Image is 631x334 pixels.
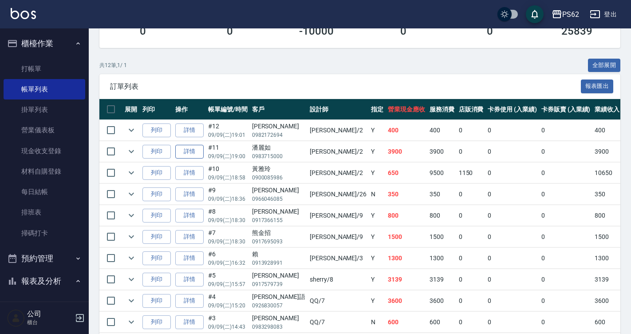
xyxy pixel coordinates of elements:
[125,251,138,265] button: expand row
[252,164,305,174] div: 黃雅玲
[175,230,204,244] a: 詳情
[592,205,622,226] td: 800
[485,227,539,247] td: 0
[369,248,386,269] td: Y
[592,141,622,162] td: 3900
[308,184,369,205] td: [PERSON_NAME] /26
[592,269,622,290] td: 3139
[308,205,369,226] td: [PERSON_NAME] /9
[125,187,138,201] button: expand row
[252,259,305,267] p: 0913928991
[386,205,427,226] td: 800
[4,141,85,161] a: 現金收支登錄
[457,290,486,311] td: 0
[227,25,233,37] h3: 0
[539,312,593,333] td: 0
[299,25,334,37] h3: -10000
[369,99,386,120] th: 指定
[400,25,406,37] h3: 0
[208,195,248,203] p: 09/09 (二) 18:36
[142,315,171,329] button: 列印
[592,120,622,141] td: 400
[308,312,369,333] td: QQ /7
[125,166,138,179] button: expand row
[539,120,593,141] td: 0
[125,230,138,243] button: expand row
[369,120,386,141] td: Y
[252,271,305,280] div: [PERSON_NAME]
[142,166,171,180] button: 列印
[252,122,305,131] div: [PERSON_NAME]
[588,59,621,72] button: 全部展開
[592,312,622,333] td: 600
[592,248,622,269] td: 1300
[308,99,369,120] th: 設計師
[125,294,138,307] button: expand row
[252,195,305,203] p: 0966046085
[175,315,204,329] a: 詳情
[206,205,250,226] td: #8
[175,123,204,137] a: 詳情
[140,99,173,120] th: 列印
[252,152,305,160] p: 0983715000
[427,248,457,269] td: 1300
[592,163,622,183] td: 10650
[457,248,486,269] td: 0
[592,184,622,205] td: 350
[485,120,539,141] td: 0
[175,273,204,286] a: 詳情
[4,270,85,293] button: 報表及分析
[308,227,369,247] td: [PERSON_NAME] /9
[427,269,457,290] td: 3139
[208,131,248,139] p: 09/09 (二) 19:01
[4,99,85,120] a: 掛單列表
[4,296,85,317] a: 報表目錄
[457,205,486,226] td: 0
[125,209,138,222] button: expand row
[487,25,493,37] h3: 0
[386,141,427,162] td: 3900
[386,163,427,183] td: 650
[110,82,581,91] span: 訂單列表
[369,290,386,311] td: Y
[386,248,427,269] td: 1300
[592,227,622,247] td: 1500
[7,309,25,327] img: Person
[427,141,457,162] td: 3900
[252,238,305,246] p: 0917695093
[252,250,305,259] div: 賴
[125,145,138,158] button: expand row
[581,80,614,93] button: 報表匯出
[386,184,427,205] td: 350
[252,323,305,331] p: 0983298083
[457,312,486,333] td: 0
[252,216,305,224] p: 0917366155
[427,184,457,205] td: 350
[252,292,305,302] div: [PERSON_NAME]語
[427,99,457,120] th: 服務消費
[369,227,386,247] td: Y
[308,141,369,162] td: [PERSON_NAME] /2
[142,273,171,286] button: 列印
[142,294,171,308] button: 列印
[485,248,539,269] td: 0
[4,247,85,270] button: 預約管理
[308,269,369,290] td: sherry /8
[140,25,146,37] h3: 0
[252,186,305,195] div: [PERSON_NAME]
[208,216,248,224] p: 09/09 (二) 18:30
[252,302,305,310] p: 0926830057
[561,25,592,37] h3: 25839
[252,174,305,182] p: 0900085986
[485,205,539,226] td: 0
[208,152,248,160] p: 09/09 (二) 19:00
[485,269,539,290] td: 0
[252,228,305,238] div: 熊金招
[142,209,171,223] button: 列印
[142,230,171,244] button: 列印
[369,269,386,290] td: Y
[539,269,593,290] td: 0
[4,79,85,99] a: 帳單列表
[485,312,539,333] td: 0
[173,99,206,120] th: 操作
